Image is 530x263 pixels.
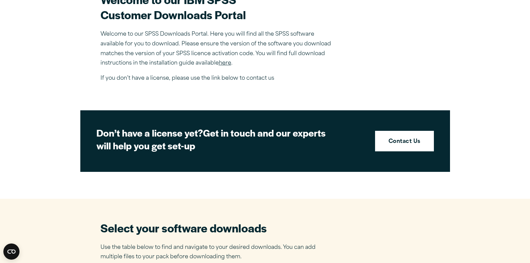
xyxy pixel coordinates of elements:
h2: Get in touch and our experts will help you get set-up [96,126,332,152]
p: Use the table below to find and navigate to your desired downloads. You can add multiple files to... [100,243,326,262]
h2: Select your software downloads [100,220,326,235]
a: here [219,61,231,66]
p: If you don’t have a license, please use the link below to contact us [100,74,336,83]
button: Open CMP widget [3,243,19,260]
p: Welcome to our SPSS Downloads Portal. Here you will find all the SPSS software available for you ... [100,30,336,68]
a: Contact Us [375,131,434,152]
strong: Don’t have a license yet? [96,126,203,139]
strong: Contact Us [389,138,420,146]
